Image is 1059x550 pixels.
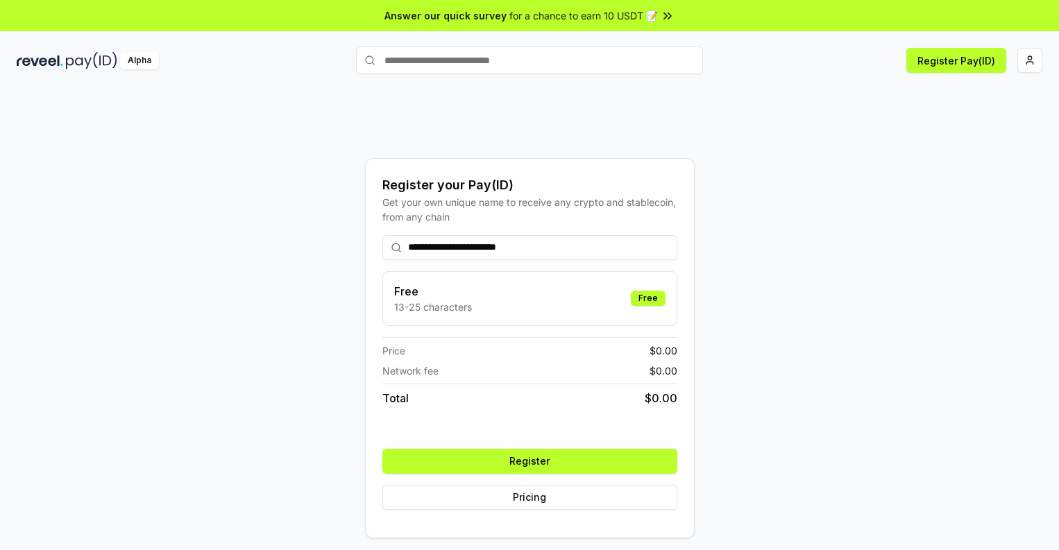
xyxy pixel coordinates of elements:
[382,363,439,378] span: Network fee
[509,8,658,23] span: for a chance to earn 10 USDT 📝
[382,390,409,406] span: Total
[66,52,117,69] img: pay_id
[631,291,666,306] div: Free
[650,363,677,378] span: $ 0.00
[650,343,677,358] span: $ 0.00
[382,175,677,195] div: Register your Pay(ID)
[382,449,677,474] button: Register
[384,8,507,23] span: Answer our quick survey
[17,52,63,69] img: reveel_dark
[906,48,1006,73] button: Register Pay(ID)
[120,52,159,69] div: Alpha
[382,485,677,510] button: Pricing
[382,195,677,224] div: Get your own unique name to receive any crypto and stablecoin, from any chain
[645,390,677,406] span: $ 0.00
[382,343,405,358] span: Price
[394,283,472,300] h3: Free
[394,300,472,314] p: 13-25 characters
